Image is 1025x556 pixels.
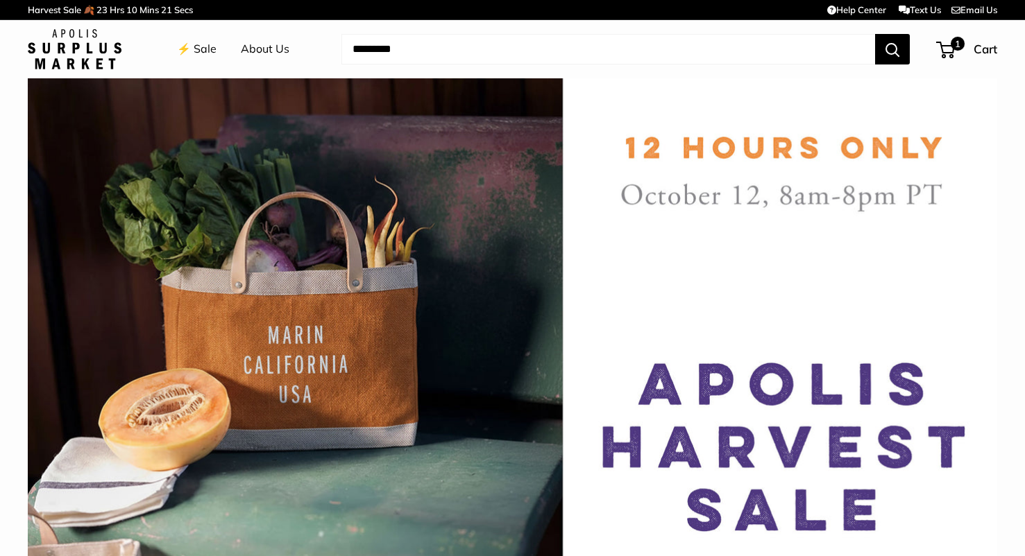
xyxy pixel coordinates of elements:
[174,4,193,15] span: Secs
[139,4,159,15] span: Mins
[875,34,910,64] button: Search
[28,29,121,69] img: Apolis: Surplus Market
[951,4,997,15] a: Email Us
[899,4,941,15] a: Text Us
[96,4,108,15] span: 23
[938,38,997,60] a: 1 Cart
[827,4,886,15] a: Help Center
[110,4,124,15] span: Hrs
[126,4,137,15] span: 10
[177,39,217,60] a: ⚡️ Sale
[951,37,965,51] span: 1
[974,42,997,56] span: Cart
[341,34,875,64] input: Search...
[161,4,172,15] span: 21
[241,39,289,60] a: About Us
